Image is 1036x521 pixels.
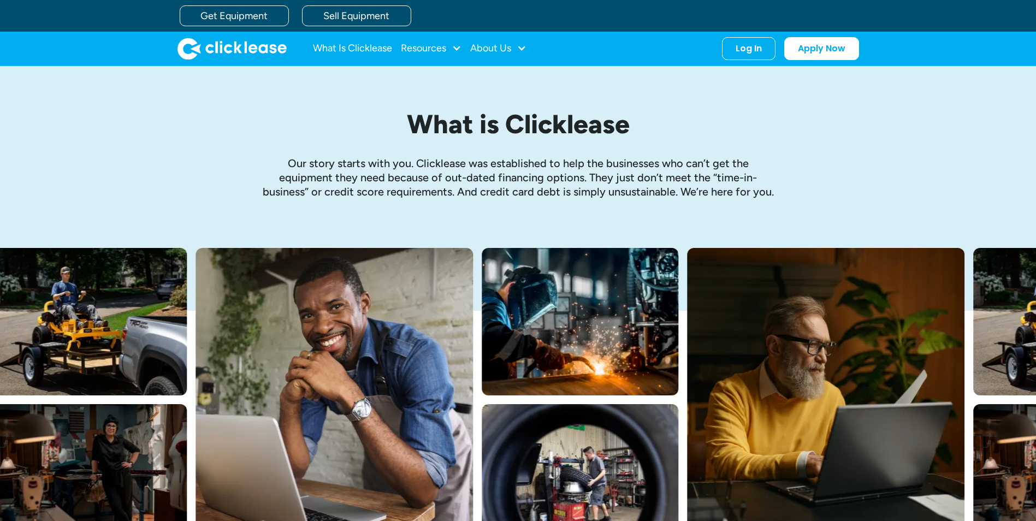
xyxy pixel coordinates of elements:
div: Resources [401,38,461,60]
div: Log In [736,43,762,54]
a: What Is Clicklease [313,38,392,60]
p: Our story starts with you. Clicklease was established to help the businesses who can’t get the eq... [262,156,775,199]
img: Clicklease logo [177,38,287,60]
a: Get Equipment [180,5,289,26]
img: A welder in a large mask working on a large pipe [482,248,678,395]
div: About Us [470,38,526,60]
a: Sell Equipment [302,5,411,26]
a: home [177,38,287,60]
h1: What is Clicklease [262,110,775,139]
a: Apply Now [784,37,859,60]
